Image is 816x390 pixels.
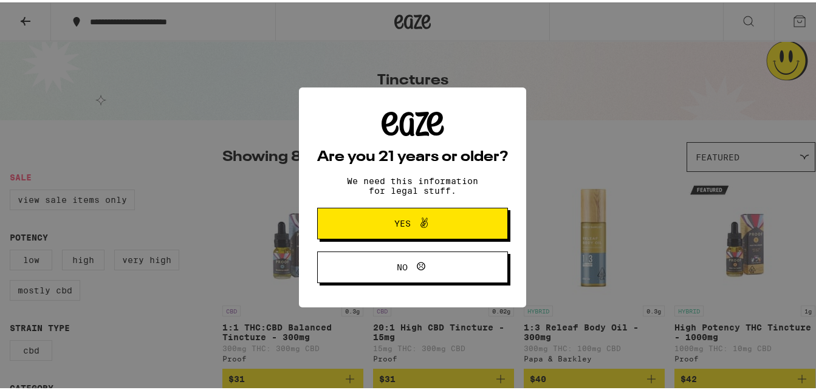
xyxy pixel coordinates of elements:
[317,205,508,237] button: Yes
[397,261,408,269] span: No
[317,249,508,281] button: No
[337,174,489,193] p: We need this information for legal stuff.
[7,9,87,18] span: Hi. Need any help?
[317,148,508,162] h2: Are you 21 years or older?
[394,217,411,225] span: Yes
